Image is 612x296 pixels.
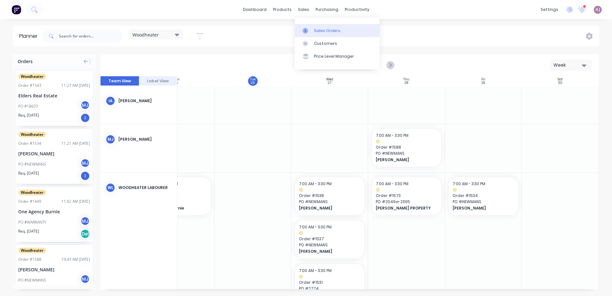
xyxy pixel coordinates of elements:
[18,58,33,65] span: Orders
[18,170,39,176] span: Req. [DATE]
[299,242,360,248] span: PO # NEWMANS
[376,205,431,211] span: [PERSON_NAME] PROPERTY
[133,31,159,38] span: Woodheater
[299,249,354,254] span: [PERSON_NAME]
[80,274,90,284] div: MJ
[299,205,354,211] span: [PERSON_NAME]
[18,190,46,195] span: Woodheater
[481,81,485,85] div: 29
[18,103,38,109] div: PO #18637
[18,228,39,234] span: Req. [DATE]
[342,5,373,14] div: productivity
[18,257,41,262] div: Order # 1588
[481,78,485,81] div: Fri
[106,135,115,144] div: MJ
[270,5,295,14] div: products
[18,161,46,167] div: PO #NEWMANS
[376,181,408,186] span: 7:00 AM - 3:30 PM
[558,81,562,85] div: 30
[61,141,90,146] div: 11:21 AM [DATE]
[314,41,337,46] div: Customers
[18,74,46,79] span: Woodheater
[295,50,380,63] a: Price Level Manager
[537,5,561,14] div: settings
[118,136,172,142] div: [PERSON_NAME]
[251,81,255,85] div: 26
[376,199,437,205] span: PO # 2049a-2395
[80,158,90,168] div: MJ
[106,183,115,193] div: WL
[18,112,39,118] span: Req. [DATE]
[596,7,600,12] span: AJ
[295,37,380,50] a: Customers
[403,78,409,81] div: Thu
[405,81,408,85] div: 28
[19,32,41,40] div: Planner
[80,100,90,110] div: MJ
[376,133,408,138] span: 7:00 AM - 3:30 PM
[299,286,360,292] span: PO # 2774
[376,193,437,199] span: Order # 1573
[299,193,360,199] span: Order # 1538
[453,205,508,211] span: [PERSON_NAME]
[18,92,90,99] div: Elders Real Estate
[299,236,360,242] span: Order # 1537
[376,151,437,156] span: PO # NEWMANS
[299,224,332,230] span: 7:00 AM - 3:30 PM
[240,5,270,14] a: dashboard
[61,257,90,262] div: 10:43 AM [DATE]
[314,53,354,59] div: Price Level Manager
[80,216,90,226] div: MJ
[453,181,485,186] span: 7:00 AM - 3:30 PM
[18,150,90,157] div: [PERSON_NAME]
[312,5,342,14] div: purchasing
[295,24,380,37] a: Sales Orders
[139,76,177,86] button: Label View
[18,219,46,225] div: PO #WARRANTY
[550,60,592,71] button: Week
[18,266,90,273] div: [PERSON_NAME]
[250,78,255,81] div: Tue
[453,199,514,205] span: PO # NEWMANS
[376,144,437,150] span: Order # 1588
[299,181,332,186] span: 7:00 AM - 3:30 PM
[61,199,90,204] div: 11:02 AM [DATE]
[18,199,41,204] div: Order # 1449
[59,30,122,43] input: Search for orders...
[80,113,90,123] div: I
[326,78,333,81] div: Wed
[80,171,90,181] div: I
[376,157,431,163] span: [PERSON_NAME]
[18,141,41,146] div: Order # 1534
[80,229,90,239] div: Del
[553,62,583,69] div: Week
[314,28,340,34] div: Sales Orders
[295,5,312,14] div: sales
[299,280,360,285] span: Order # 1531
[453,193,514,199] span: Order # 1534
[18,132,46,137] span: Woodheater
[61,83,90,88] div: 11:27 AM [DATE]
[101,76,139,86] button: Team View
[12,5,21,14] img: Factory
[299,199,360,205] span: PO # NEWMANS
[106,96,115,106] div: IA
[18,248,46,253] span: Woodheater
[118,98,172,104] div: [PERSON_NAME]
[118,185,172,191] div: Woodheater Labourer
[18,83,41,88] div: Order # 1543
[558,78,563,81] div: Sat
[18,208,90,215] div: One Agency Burnie
[299,268,332,273] span: 7:00 AM - 3:30 PM
[145,181,178,186] span: 7:00 AM - 3:30 PM
[18,277,46,283] div: PO #NEWMANS
[328,81,331,85] div: 27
